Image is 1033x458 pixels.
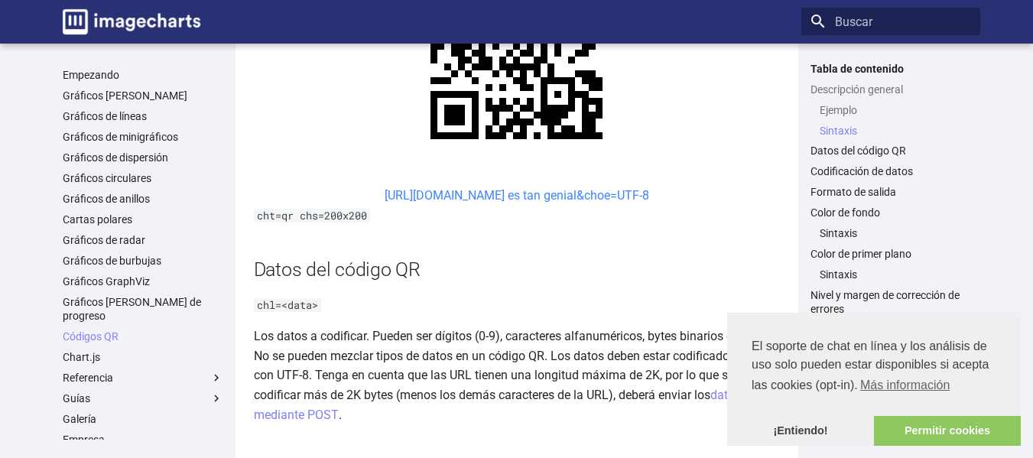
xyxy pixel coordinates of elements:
font: Más información [860,378,950,391]
a: Gráficos de minigráficos [63,130,223,144]
font: Cartas polares [63,213,132,226]
font: Gráficos de minigráficos [63,131,178,143]
a: Gráficos de dispersión [63,151,223,164]
a: [URL][DOMAIN_NAME] es tan genial&choe=UTF-8 [385,188,649,203]
font: Gráficos [PERSON_NAME] [63,89,187,102]
font: Guías [63,392,90,404]
nav: Tabla de contenido [801,62,980,317]
font: Gráficos de radar [63,234,145,246]
a: Códigos QR [63,330,223,343]
a: Gráficos de anillos [63,192,223,206]
font: Gráficos [PERSON_NAME] de progreso [63,296,201,322]
nav: Color de primer plano [810,268,971,281]
a: Chart.js [63,350,223,364]
font: Galería [63,413,96,425]
font: Ejemplo [820,104,857,116]
a: Galería [63,412,223,426]
nav: Color de fondo [810,226,971,240]
code: cht=qr chs=200x200 [254,209,370,223]
a: permitir cookies [874,416,1021,447]
font: Sintaxis [820,268,857,281]
a: Cartas polares [63,213,223,226]
a: Gráficos de burbujas [63,254,223,268]
font: Codificación de datos [810,165,913,177]
font: Permitir cookies [905,424,990,437]
font: Empezando [63,69,119,81]
a: Gráficos de radar [63,233,223,247]
a: Gráficos [PERSON_NAME] [63,89,223,102]
font: Los datos a codificar. Pueden ser dígitos (0-9), caracteres alfanuméricos, bytes binarios o kanji... [254,329,777,402]
a: Gráficos [PERSON_NAME] de progreso [63,295,223,323]
font: Tabla de contenido [810,63,904,75]
font: Datos del código QR [254,258,421,281]
font: Referencia [63,372,113,384]
font: Color de primer plano [810,248,911,260]
font: Gráficos de burbujas [63,255,161,267]
div: consentimiento de cookies [727,313,1021,446]
font: Códigos QR [63,330,119,343]
a: Formato de salida [810,185,971,199]
font: Sintaxis [820,227,857,239]
a: Obtenga más información sobre las cookies [858,374,953,397]
a: datos mediante POST [254,388,741,422]
a: Nivel y margen de corrección de errores [810,288,971,316]
a: Gráficos circulares [63,171,223,185]
a: Sintaxis [820,124,971,138]
nav: Descripción general [810,103,971,138]
a: Sintaxis [820,268,971,281]
font: Gráficos de dispersión [63,151,168,164]
font: Nivel y margen de corrección de errores [810,289,960,315]
input: Buscar [801,8,980,35]
a: Datos del código QR [810,144,971,158]
font: Color de fondo [810,206,880,219]
a: Color de fondo [810,206,971,219]
a: Gráficos GraphViz [63,274,223,288]
font: Gráficos GraphViz [63,275,150,287]
code: chl=<data> [254,298,321,312]
a: Descripción general [810,83,971,96]
font: Gráficos de anillos [63,193,150,205]
a: Empresa [63,433,223,447]
font: Formato de salida [810,186,896,198]
a: Documentación de gráficos de imágenes [57,3,206,41]
font: Chart.js [63,351,100,363]
font: El soporte de chat en línea y los análisis de uso solo pueden estar disponibles si acepta las coo... [752,339,989,391]
a: Sintaxis [820,226,971,240]
a: Codificación de datos [810,164,971,178]
a: Color de primer plano [810,247,971,261]
a: Descartar el mensaje de cookies [727,416,874,447]
font: Sintaxis [820,125,857,137]
a: Empezando [63,68,223,82]
font: . [339,408,342,422]
a: Gráficos de líneas [63,109,223,123]
font: Descripción general [810,83,903,96]
img: logo [63,9,200,34]
a: Ejemplo [820,103,971,117]
font: Datos del código QR [810,145,906,157]
font: Gráficos circulares [63,172,151,184]
font: Empresa [63,434,105,446]
font: Gráficos de líneas [63,110,147,122]
font: ¡Entiendo! [773,424,827,437]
